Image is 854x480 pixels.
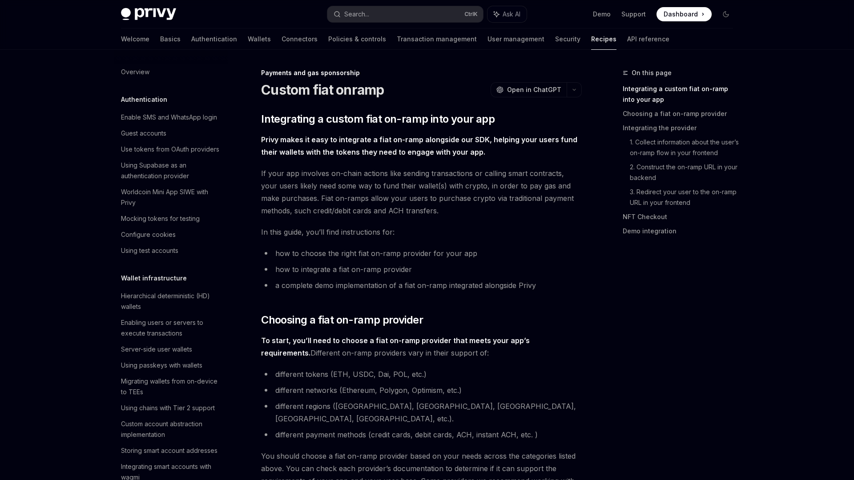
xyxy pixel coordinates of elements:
[121,213,200,224] div: Mocking tokens for testing
[121,229,176,240] div: Configure cookies
[623,121,740,135] a: Integrating the provider
[593,10,611,19] a: Demo
[121,445,218,456] div: Storing smart account addresses
[344,9,369,20] div: Search...
[630,185,740,210] a: 3. Redirect your user to the on-ramp URL in your frontend
[555,28,580,50] a: Security
[464,11,478,18] span: Ctrl K
[261,428,582,441] li: different payment methods (credit cards, debit cards, ACH, instant ACH, etc. )
[719,7,733,21] button: Toggle dark mode
[114,64,228,80] a: Overview
[657,7,712,21] a: Dashboard
[114,357,228,373] a: Using passkeys with wallets
[630,135,740,160] a: 1. Collect information about the user’s on-ramp flow in your frontend
[114,373,228,400] a: Migrating wallets from on-device to TEEs
[261,247,582,260] li: how to choose the right fiat on-ramp provider for your app
[627,28,669,50] a: API reference
[623,224,740,238] a: Demo integration
[487,28,544,50] a: User management
[491,82,567,97] button: Open in ChatGPT
[160,28,181,50] a: Basics
[261,263,582,276] li: how to integrate a fiat on-ramp provider
[121,187,222,208] div: Worldcoin Mini App SIWE with Privy
[261,384,582,396] li: different networks (Ethereum, Polygon, Optimism, etc.)
[282,28,318,50] a: Connectors
[623,82,740,107] a: Integrating a custom fiat on-ramp into your app
[114,416,228,443] a: Custom account abstraction implementation
[327,6,483,22] button: Search...CtrlK
[121,291,222,312] div: Hierarchical deterministic (HD) wallets
[121,245,178,256] div: Using test accounts
[121,317,222,339] div: Enabling users or servers to execute transactions
[591,28,616,50] a: Recipes
[114,125,228,141] a: Guest accounts
[121,160,222,181] div: Using Supabase as an authentication provider
[328,28,386,50] a: Policies & controls
[121,376,222,397] div: Migrating wallets from on-device to TEEs
[487,6,527,22] button: Ask AI
[121,403,215,413] div: Using chains with Tier 2 support
[114,341,228,357] a: Server-side user wallets
[621,10,646,19] a: Support
[121,112,217,123] div: Enable SMS and WhatsApp login
[503,10,520,19] span: Ask AI
[114,109,228,125] a: Enable SMS and WhatsApp login
[261,368,582,380] li: different tokens (ETH, USDC, Dai, POL, etc.)
[261,400,582,425] li: different regions ([GEOGRAPHIC_DATA], [GEOGRAPHIC_DATA], [GEOGRAPHIC_DATA], [GEOGRAPHIC_DATA], [G...
[114,243,228,259] a: Using test accounts
[261,135,577,156] strong: Privy makes it easy to integrate a fiat on-ramp alongside our SDK, helping your users fund their ...
[114,227,228,243] a: Configure cookies
[121,344,192,355] div: Server-side user wallets
[623,210,740,224] a: NFT Checkout
[121,28,149,50] a: Welcome
[121,94,167,105] h5: Authentication
[397,28,477,50] a: Transaction management
[121,360,202,371] div: Using passkeys with wallets
[261,226,582,238] span: In this guide, you’ll find instructions for:
[261,112,495,126] span: Integrating a custom fiat on-ramp into your app
[121,128,166,139] div: Guest accounts
[261,334,582,359] span: Different on-ramp providers vary in their support of:
[248,28,271,50] a: Wallets
[623,107,740,121] a: Choosing a fiat on-ramp provider
[630,160,740,185] a: 2. Construct the on-ramp URL in your backend
[114,184,228,211] a: Worldcoin Mini App SIWE with Privy
[114,315,228,341] a: Enabling users or servers to execute transactions
[261,167,582,217] span: If your app involves on-chain actions like sending transactions or calling smart contracts, your ...
[261,68,582,77] div: Payments and gas sponsorship
[191,28,237,50] a: Authentication
[121,144,219,155] div: Use tokens from OAuth providers
[121,273,187,284] h5: Wallet infrastructure
[121,67,149,77] div: Overview
[507,85,561,94] span: Open in ChatGPT
[114,141,228,157] a: Use tokens from OAuth providers
[261,279,582,292] li: a complete demo implementation of a fiat on-ramp integrated alongside Privy
[114,443,228,459] a: Storing smart account addresses
[664,10,698,19] span: Dashboard
[114,400,228,416] a: Using chains with Tier 2 support
[261,313,423,327] span: Choosing a fiat on-ramp provider
[261,82,384,98] h1: Custom fiat onramp
[114,157,228,184] a: Using Supabase as an authentication provider
[121,8,176,20] img: dark logo
[261,336,530,357] strong: To start, you’ll need to choose a fiat on-ramp provider that meets your app’s requirements.
[121,419,222,440] div: Custom account abstraction implementation
[114,211,228,227] a: Mocking tokens for testing
[114,288,228,315] a: Hierarchical deterministic (HD) wallets
[632,68,672,78] span: On this page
